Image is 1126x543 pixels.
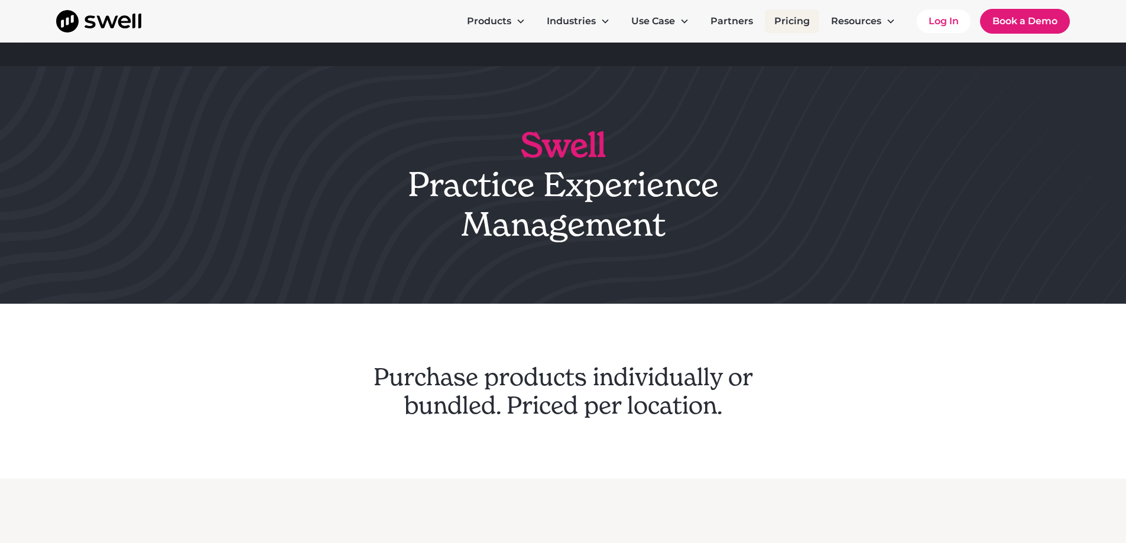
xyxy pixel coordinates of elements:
h2: Purchase products individually or bundled. Priced per location. [342,363,785,420]
div: Use Case [622,9,699,33]
div: Industries [537,9,619,33]
div: Use Case [631,14,675,28]
h1: Practice Experience Management [356,125,770,245]
div: Resources [822,9,905,33]
a: home [56,10,141,32]
a: Partners [701,9,762,33]
a: Pricing [765,9,819,33]
a: Log In [917,9,971,33]
div: Products [467,14,511,28]
div: Products [457,9,535,33]
a: Book a Demo [980,9,1070,34]
div: Resources [831,14,881,28]
div: Industries [547,14,596,28]
strong: Swell [521,124,606,166]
